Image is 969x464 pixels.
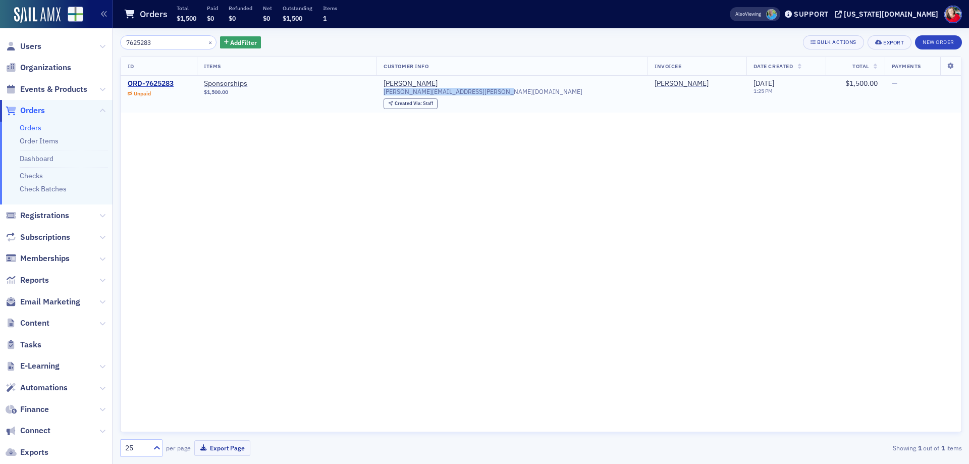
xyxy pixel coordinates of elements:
[20,232,70,243] span: Subscriptions
[6,275,49,286] a: Reports
[20,425,50,436] span: Connect
[915,37,962,46] a: New Order
[6,404,49,415] a: Finance
[6,105,45,116] a: Orders
[6,84,87,95] a: Events & Products
[128,63,134,70] span: ID
[915,35,962,49] button: New Order
[120,35,217,49] input: Search…
[735,11,745,17] div: Also
[20,275,49,286] span: Reports
[263,14,270,22] span: $0
[655,79,739,88] span: Leslie Ansley
[20,105,45,116] span: Orders
[794,10,829,19] div: Support
[655,79,709,88] a: [PERSON_NAME]
[6,41,41,52] a: Users
[6,253,70,264] a: Memberships
[204,79,331,88] a: Sponsorships
[125,443,147,453] div: 25
[384,98,438,109] div: Created Via: Staff
[140,8,168,20] h1: Orders
[688,443,962,452] div: Showing out of items
[845,79,878,88] span: $1,500.00
[20,382,68,393] span: Automations
[20,84,87,95] span: Events & Products
[283,5,312,12] p: Outstanding
[6,447,48,458] a: Exports
[753,63,793,70] span: Date Created
[892,79,897,88] span: —
[6,232,70,243] a: Subscriptions
[323,5,337,12] p: Items
[263,5,272,12] p: Net
[177,5,196,12] p: Total
[6,425,50,436] a: Connect
[68,7,83,22] img: SailAMX
[20,447,48,458] span: Exports
[14,7,61,23] img: SailAMX
[803,35,864,49] button: Bulk Actions
[20,318,49,329] span: Content
[883,40,904,45] div: Export
[766,9,777,20] span: Kristi Gates
[384,79,438,88] a: [PERSON_NAME]
[844,10,938,19] div: [US_STATE][DOMAIN_NAME]
[817,39,856,45] div: Bulk Actions
[6,339,41,350] a: Tasks
[220,36,261,49] button: AddFilter
[20,41,41,52] span: Users
[20,171,43,180] a: Checks
[177,14,196,22] span: $1,500
[735,11,761,18] span: Viewing
[20,154,53,163] a: Dashboard
[204,63,221,70] span: Items
[868,35,911,49] button: Export
[166,443,191,452] label: per page
[6,360,60,372] a: E-Learning
[230,38,257,47] span: Add Filter
[939,443,946,452] strong: 1
[395,100,423,107] span: Created Via :
[61,7,83,24] a: View Homepage
[6,62,71,73] a: Organizations
[655,63,681,70] span: Invoicee
[20,360,60,372] span: E-Learning
[194,440,250,456] button: Export Page
[323,14,327,22] span: 1
[6,296,80,307] a: Email Marketing
[20,123,41,132] a: Orders
[20,339,41,350] span: Tasks
[229,14,236,22] span: $0
[753,87,773,94] time: 1:25 PM
[20,136,59,145] a: Order Items
[229,5,252,12] p: Refunded
[20,296,80,307] span: Email Marketing
[204,89,228,95] span: $1,500.00
[384,63,428,70] span: Customer Info
[892,63,921,70] span: Payments
[134,90,151,97] div: Unpaid
[20,253,70,264] span: Memberships
[283,14,302,22] span: $1,500
[835,11,942,18] button: [US_STATE][DOMAIN_NAME]
[20,184,67,193] a: Check Batches
[6,382,68,393] a: Automations
[207,14,214,22] span: $0
[128,79,174,88] a: ORD-7625283
[207,5,218,12] p: Paid
[206,37,215,46] button: ×
[916,443,923,452] strong: 1
[753,79,774,88] span: [DATE]
[20,210,69,221] span: Registrations
[384,88,582,95] span: [PERSON_NAME][EMAIL_ADDRESS][PERSON_NAME][DOMAIN_NAME]
[395,101,433,107] div: Staff
[852,63,869,70] span: Total
[20,62,71,73] span: Organizations
[6,318,49,329] a: Content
